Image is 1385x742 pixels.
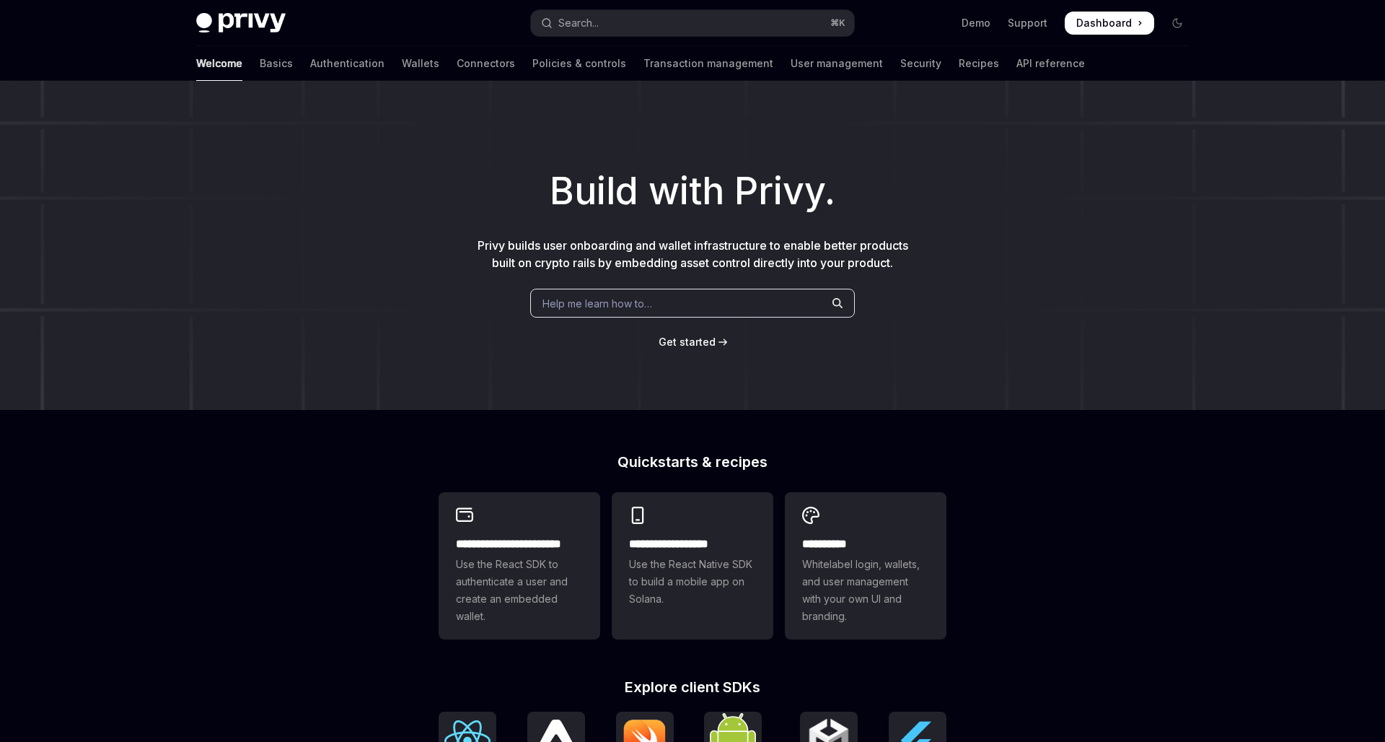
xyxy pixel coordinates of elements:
[457,46,515,81] a: Connectors
[531,10,854,36] button: Open search
[900,46,941,81] a: Security
[1008,16,1047,30] a: Support
[558,14,599,32] div: Search...
[439,455,946,469] h2: Quickstarts & recipes
[542,296,652,311] span: Help me learn how to…
[659,336,716,348] span: Get started
[196,46,242,81] a: Welcome
[830,17,845,29] span: ⌘ K
[791,46,883,81] a: User management
[532,46,626,81] a: Policies & controls
[1065,12,1154,35] a: Dashboard
[260,46,293,81] a: Basics
[629,556,756,608] span: Use the React Native SDK to build a mobile app on Solana.
[612,492,773,640] a: **** **** **** ***Use the React Native SDK to build a mobile app on Solana.
[785,492,946,640] a: **** *****Whitelabel login, wallets, and user management with your own UI and branding.
[659,335,716,349] a: Get started
[456,556,583,625] span: Use the React SDK to authenticate a user and create an embedded wallet.
[1166,12,1189,35] button: Toggle dark mode
[643,46,773,81] a: Transaction management
[802,556,929,625] span: Whitelabel login, wallets, and user management with your own UI and branding.
[1076,16,1132,30] span: Dashboard
[959,46,999,81] a: Recipes
[478,238,908,270] span: Privy builds user onboarding and wallet infrastructure to enable better products built on crypto ...
[962,16,990,30] a: Demo
[439,680,946,694] h2: Explore client SDKs
[1016,46,1085,81] a: API reference
[310,46,384,81] a: Authentication
[23,163,1362,219] h1: Build with Privy.
[402,46,439,81] a: Wallets
[196,13,286,33] img: dark logo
